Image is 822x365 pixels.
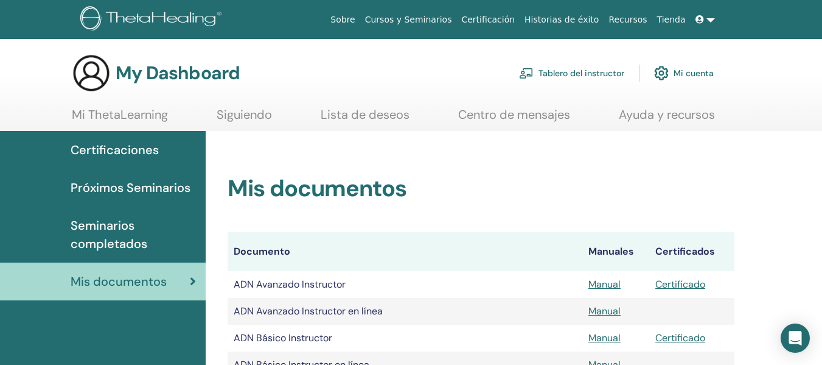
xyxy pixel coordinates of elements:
[217,107,272,131] a: Siguiendo
[654,60,714,87] a: Mi cuenta
[71,141,159,159] span: Certificaciones
[655,331,705,344] a: Certificado
[649,232,734,271] th: Certificados
[519,60,624,87] a: Tablero del instructor
[360,9,457,31] a: Cursos y Seminarios
[655,278,705,291] a: Certificado
[71,179,190,197] span: Próximos Seminarios
[458,107,570,131] a: Centro de mensajes
[326,9,360,31] a: Sobre
[71,272,167,291] span: Mis documentos
[228,175,734,203] h2: Mis documentos
[588,331,621,344] a: Manual
[228,325,582,352] td: ADN Básico Instructor
[588,278,621,291] a: Manual
[582,232,649,271] th: Manuales
[781,324,810,353] div: Open Intercom Messenger
[520,9,604,31] a: Historias de éxito
[652,9,691,31] a: Tienda
[116,62,240,84] h3: My Dashboard
[72,107,168,131] a: Mi ThetaLearning
[72,54,111,93] img: generic-user-icon.jpg
[456,9,520,31] a: Certificación
[321,107,409,131] a: Lista de deseos
[588,305,621,317] a: Manual
[228,271,582,298] td: ADN Avanzado Instructor
[619,107,715,131] a: Ayuda y recursos
[228,298,582,325] td: ADN Avanzado Instructor en línea
[604,9,652,31] a: Recursos
[71,216,196,253] span: Seminarios completados
[654,63,669,83] img: cog.svg
[80,6,226,34] img: logo.png
[519,68,534,79] img: chalkboard-teacher.svg
[228,232,582,271] th: Documento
